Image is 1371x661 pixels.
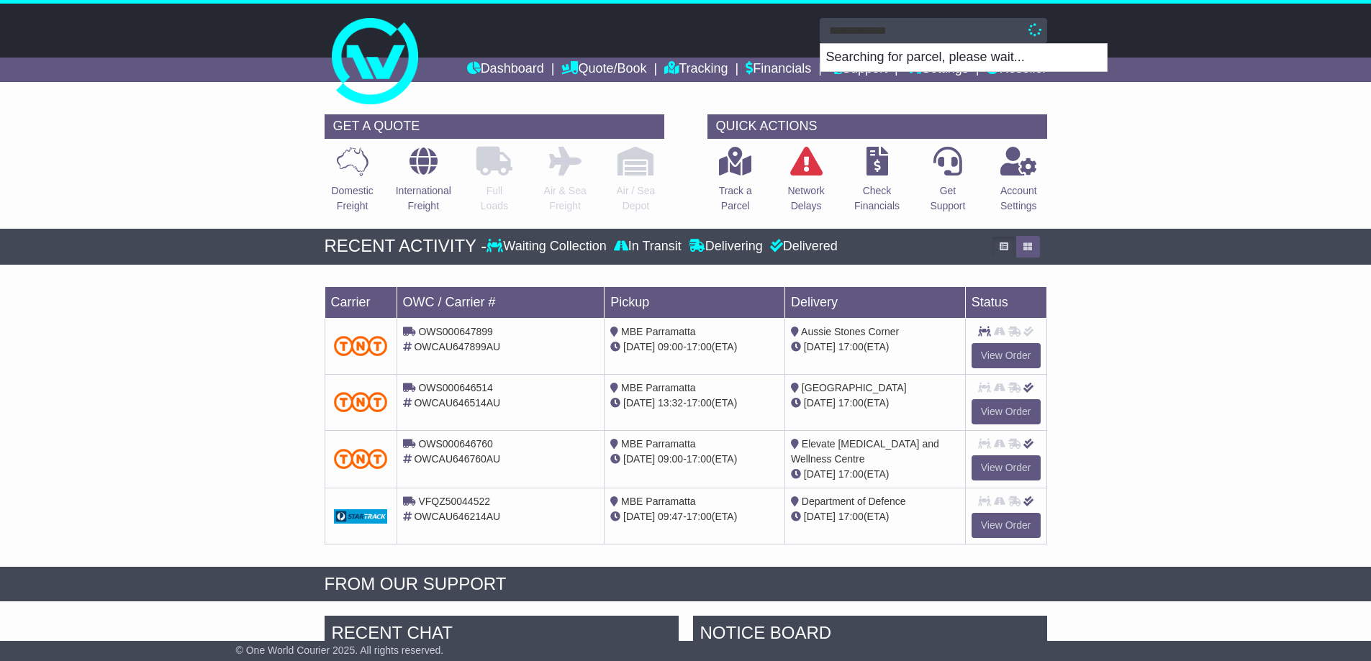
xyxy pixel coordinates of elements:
[1000,146,1038,222] a: AccountSettings
[658,341,683,352] span: 09:00
[610,509,779,524] div: - (ETA)
[802,496,906,507] span: Department of Defence
[334,449,388,468] img: TNT_Domestic.png
[687,511,712,522] span: 17:00
[791,509,959,524] div: (ETA)
[972,513,1041,538] a: View Order
[414,397,500,409] span: OWCAU646514AU
[707,114,1047,139] div: QUICK ACTIONS
[610,396,779,411] div: - (ETA)
[965,286,1046,318] td: Status
[610,339,779,355] div: - (ETA)
[617,183,656,214] p: Air / Sea Depot
[791,467,959,482] div: (ETA)
[414,511,500,522] span: OWCAU646214AU
[396,183,451,214] p: International Freight
[854,146,900,222] a: CheckFinancials
[787,183,824,214] p: Network Delays
[325,616,679,655] div: RECENT CHAT
[334,336,388,355] img: TNT_Domestic.png
[718,146,753,222] a: Track aParcel
[854,183,900,214] p: Check Financials
[693,616,1047,655] div: NOTICE BOARD
[476,183,512,214] p: Full Loads
[544,183,587,214] p: Air & Sea Freight
[418,326,493,337] span: OWS000647899
[838,397,864,409] span: 17:00
[487,239,610,255] div: Waiting Collection
[325,574,1047,595] div: FROM OUR SUPPORT
[334,392,388,411] img: TNT_Domestic.png
[838,468,864,480] span: 17:00
[623,511,655,522] span: [DATE]
[804,468,836,480] span: [DATE]
[787,146,825,222] a: NetworkDelays
[1000,183,1037,214] p: Account Settings
[685,239,766,255] div: Delivering
[236,644,444,656] span: © One World Courier 2025. All rights reserved.
[418,438,493,450] span: OWS000646760
[766,239,838,255] div: Delivered
[687,341,712,352] span: 17:00
[972,455,1041,480] a: View Order
[621,382,695,393] span: MBE Parramatta
[331,183,373,214] p: Domestic Freight
[561,58,646,82] a: Quote/Book
[820,44,1107,71] p: Searching for parcel, please wait...
[621,496,695,507] span: MBE Parramatta
[838,341,864,352] span: 17:00
[687,453,712,465] span: 17:00
[325,286,397,318] td: Carrier
[687,397,712,409] span: 17:00
[791,396,959,411] div: (ETA)
[621,438,695,450] span: MBE Parramatta
[804,511,836,522] span: [DATE]
[623,397,655,409] span: [DATE]
[658,511,683,522] span: 09:47
[610,452,779,467] div: - (ETA)
[972,343,1041,368] a: View Order
[802,382,907,393] span: [GEOGRAPHIC_DATA]
[414,341,500,352] span: OWCAU647899AU
[804,397,836,409] span: [DATE]
[395,146,452,222] a: InternationalFreight
[397,286,605,318] td: OWC / Carrier #
[746,58,811,82] a: Financials
[621,326,695,337] span: MBE Parramatta
[664,58,728,82] a: Tracking
[801,326,899,337] span: Aussie Stones Corner
[467,58,544,82] a: Dashboard
[719,183,752,214] p: Track a Parcel
[929,146,966,222] a: GetSupport
[334,509,388,524] img: GetCarrierServiceDarkLogo
[325,114,664,139] div: GET A QUOTE
[791,438,939,465] span: Elevate [MEDICAL_DATA] and Wellness Centre
[330,146,374,222] a: DomesticFreight
[418,496,490,507] span: VFQZ50044522
[414,453,500,465] span: OWCAU646760AU
[658,397,683,409] span: 13:32
[418,382,493,393] span: OWS000646514
[838,511,864,522] span: 17:00
[658,453,683,465] span: 09:00
[930,183,965,214] p: Get Support
[972,399,1041,424] a: View Order
[605,286,785,318] td: Pickup
[784,286,965,318] td: Delivery
[610,239,685,255] div: In Transit
[791,339,959,355] div: (ETA)
[623,341,655,352] span: [DATE]
[623,453,655,465] span: [DATE]
[325,236,487,257] div: RECENT ACTIVITY -
[804,341,836,352] span: [DATE]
